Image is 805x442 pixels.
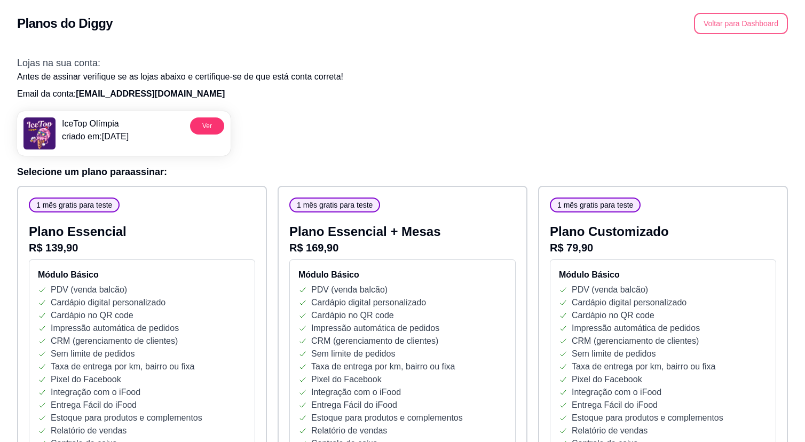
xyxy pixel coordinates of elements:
[572,309,654,322] p: Cardápio no QR code
[550,240,776,255] p: R$ 79,90
[51,322,179,335] p: Impressão automática de pedidos
[293,200,377,210] span: 1 mês gratis para teste
[51,335,178,348] p: CRM (gerenciamento de clientes)
[17,88,788,100] p: Email da conta:
[38,269,246,281] h4: Módulo Básico
[311,386,401,399] p: Integração com o iFood
[289,223,516,240] p: Plano Essencial + Mesas
[17,70,788,83] p: Antes de assinar verifique se as lojas abaixo e certifique-se de que está conta correta!
[311,412,463,424] p: Estoque para produtos e complementos
[572,348,656,360] p: Sem limite de pedidos
[311,309,394,322] p: Cardápio no QR code
[51,399,137,412] p: Entrega Fácil do iFood
[694,19,788,28] a: Voltar para Dashboard
[17,56,788,70] h3: Lojas na sua conta:
[51,296,165,309] p: Cardápio digital personalizado
[289,240,516,255] p: R$ 169,90
[51,360,194,373] p: Taxa de entrega por km, bairro ou fixa
[190,117,224,135] button: Ver
[32,200,116,210] span: 1 mês gratis para teste
[311,399,397,412] p: Entrega Fácil do iFood
[572,373,642,386] p: Pixel do Facebook
[51,424,127,437] p: Relatório de vendas
[572,296,686,309] p: Cardápio digital personalizado
[17,164,788,179] h3: Selecione um plano para assinar :
[572,386,661,399] p: Integração com o iFood
[51,373,121,386] p: Pixel do Facebook
[572,360,715,373] p: Taxa de entrega por km, bairro ou fixa
[311,348,395,360] p: Sem limite de pedidos
[17,111,231,156] a: menu logoIceTop Olímpiacriado em:[DATE]Ver
[51,386,140,399] p: Integração com o iFood
[311,296,426,309] p: Cardápio digital personalizado
[51,283,127,296] p: PDV (venda balcão)
[572,424,648,437] p: Relatório de vendas
[51,412,202,424] p: Estoque para produtos e complementos
[51,309,133,322] p: Cardápio no QR code
[311,424,387,437] p: Relatório de vendas
[76,89,225,98] span: [EMAIL_ADDRESS][DOMAIN_NAME]
[17,15,113,32] h2: Planos do Diggy
[572,322,700,335] p: Impressão automática de pedidos
[311,322,439,335] p: Impressão automática de pedidos
[559,269,767,281] h4: Módulo Básico
[311,335,438,348] p: CRM (gerenciamento de clientes)
[311,360,455,373] p: Taxa de entrega por km, bairro ou fixa
[572,412,723,424] p: Estoque para produtos e complementos
[553,200,637,210] span: 1 mês gratis para teste
[62,130,129,143] p: criado em: [DATE]
[29,223,255,240] p: Plano Essencial
[298,269,507,281] h4: Módulo Básico
[311,283,388,296] p: PDV (venda balcão)
[311,373,382,386] p: Pixel do Facebook
[62,117,129,130] p: IceTop Olímpia
[550,223,776,240] p: Plano Customizado
[29,240,255,255] p: R$ 139,90
[23,117,56,149] img: menu logo
[572,283,648,296] p: PDV (venda balcão)
[694,13,788,34] button: Voltar para Dashboard
[51,348,135,360] p: Sem limite de pedidos
[572,399,658,412] p: Entrega Fácil do iFood
[572,335,699,348] p: CRM (gerenciamento de clientes)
